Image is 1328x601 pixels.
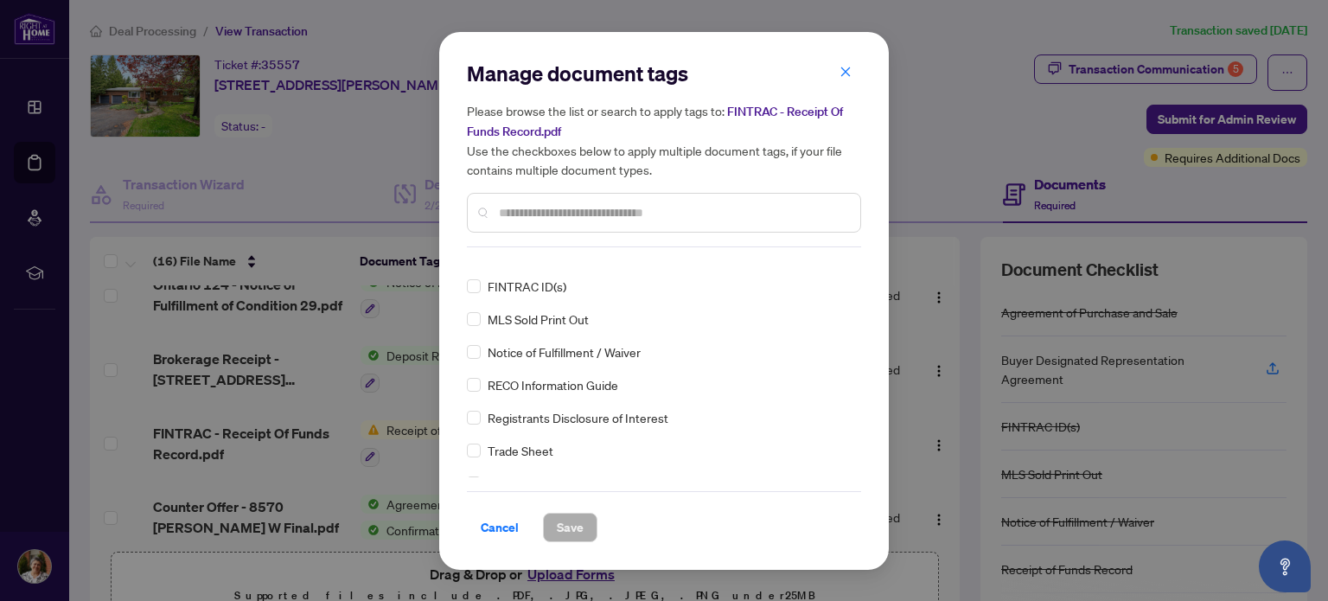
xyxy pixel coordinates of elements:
button: Cancel [467,513,533,542]
button: Save [543,513,597,542]
span: 1st Page of the APS [488,474,596,493]
span: Registrants Disclosure of Interest [488,408,668,427]
span: Notice of Fulfillment / Waiver [488,342,641,361]
button: Open asap [1259,540,1311,592]
span: FINTRAC ID(s) [488,277,566,296]
span: RECO Information Guide [488,375,618,394]
span: FINTRAC - Receipt Of Funds Record.pdf [467,104,843,139]
h5: Please browse the list or search to apply tags to: Use the checkboxes below to apply multiple doc... [467,101,861,179]
span: Trade Sheet [488,441,553,460]
span: Cancel [481,514,519,541]
span: MLS Sold Print Out [488,310,589,329]
span: close [840,66,852,78]
h2: Manage document tags [467,60,861,87]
